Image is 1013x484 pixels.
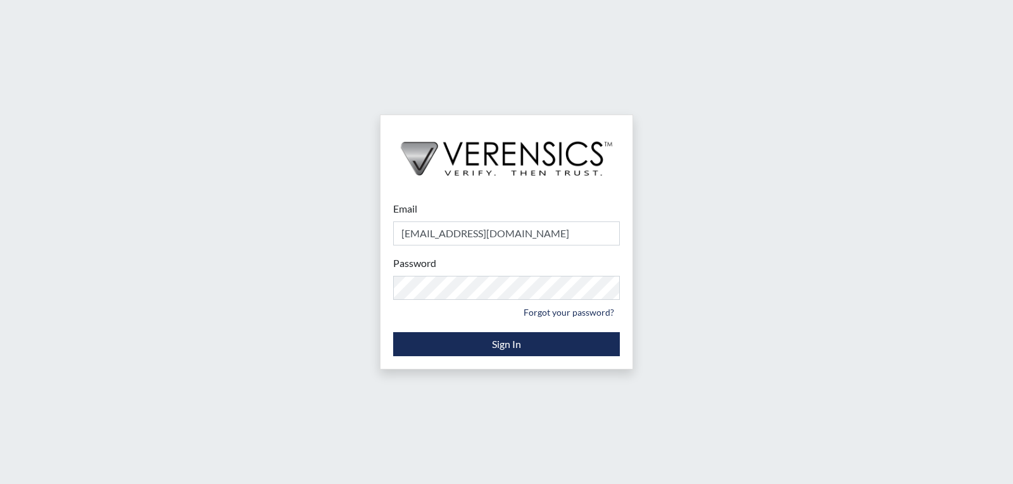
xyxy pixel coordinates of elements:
label: Email [393,201,417,216]
img: logo-wide-black.2aad4157.png [381,115,632,189]
input: Email [393,221,620,245]
label: Password [393,256,436,271]
button: Sign In [393,332,620,356]
a: Forgot your password? [518,302,620,322]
